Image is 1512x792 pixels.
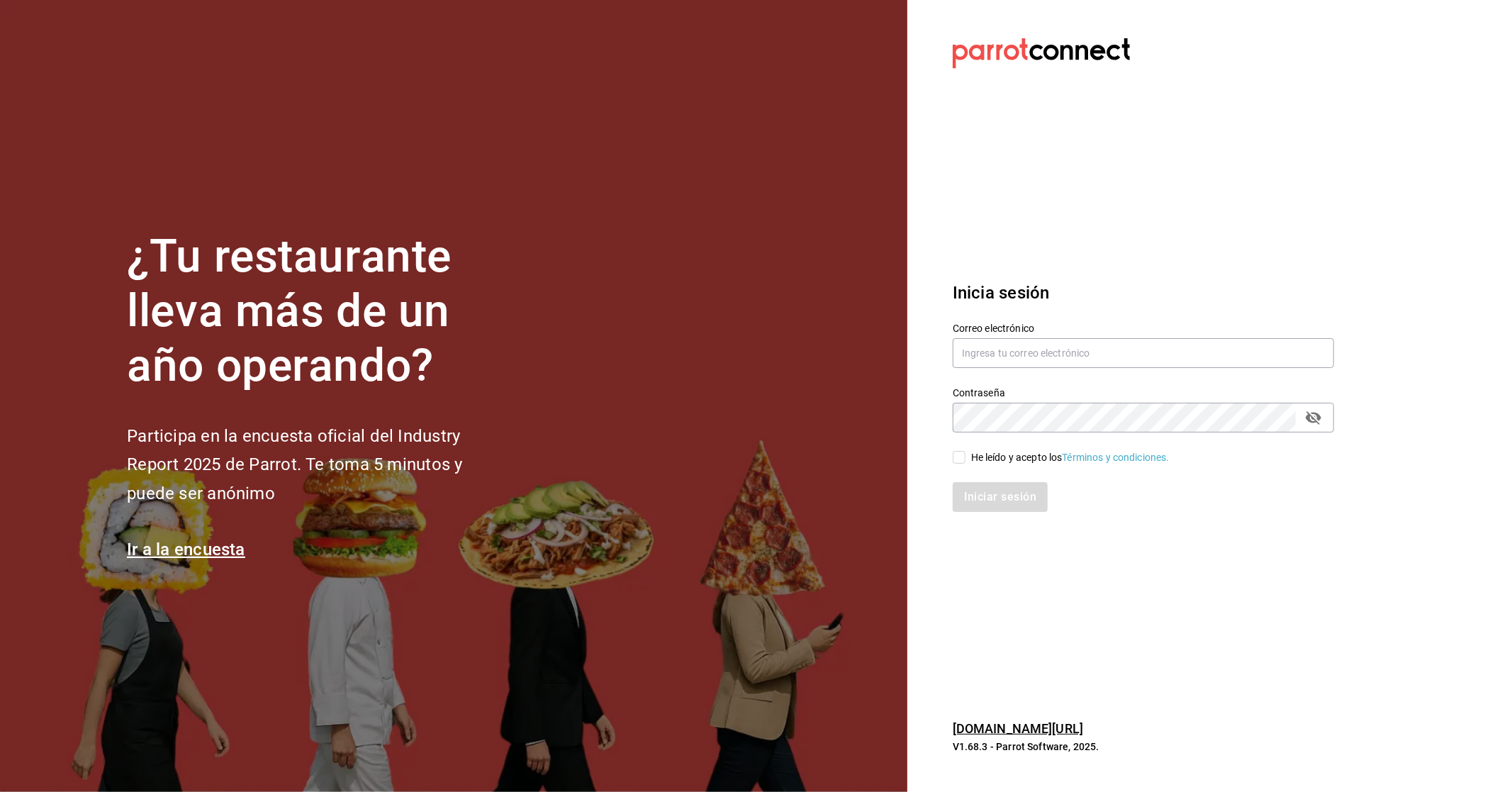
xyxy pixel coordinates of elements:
[127,540,245,559] a: Ir a la encuesta
[1301,406,1326,430] button: passwordField
[953,280,1334,306] h3: Inicia sesión
[1063,452,1170,463] a: Términos y condiciones.
[953,389,1334,398] label: Contraseña
[953,338,1334,368] input: Ingresa tu correo electrónico
[953,721,1083,736] a: [DOMAIN_NAME][URL]
[953,740,1334,754] p: V1.68.3 - Parrot Software, 2025.
[971,450,1170,465] div: He leído y acepto los
[953,324,1334,334] label: Correo electrónico
[127,230,510,393] h1: ¿Tu restaurante lleva más de un año operando?
[127,422,510,508] h2: Participa en la encuesta oficial del Industry Report 2025 de Parrot. Te toma 5 minutos y puede se...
